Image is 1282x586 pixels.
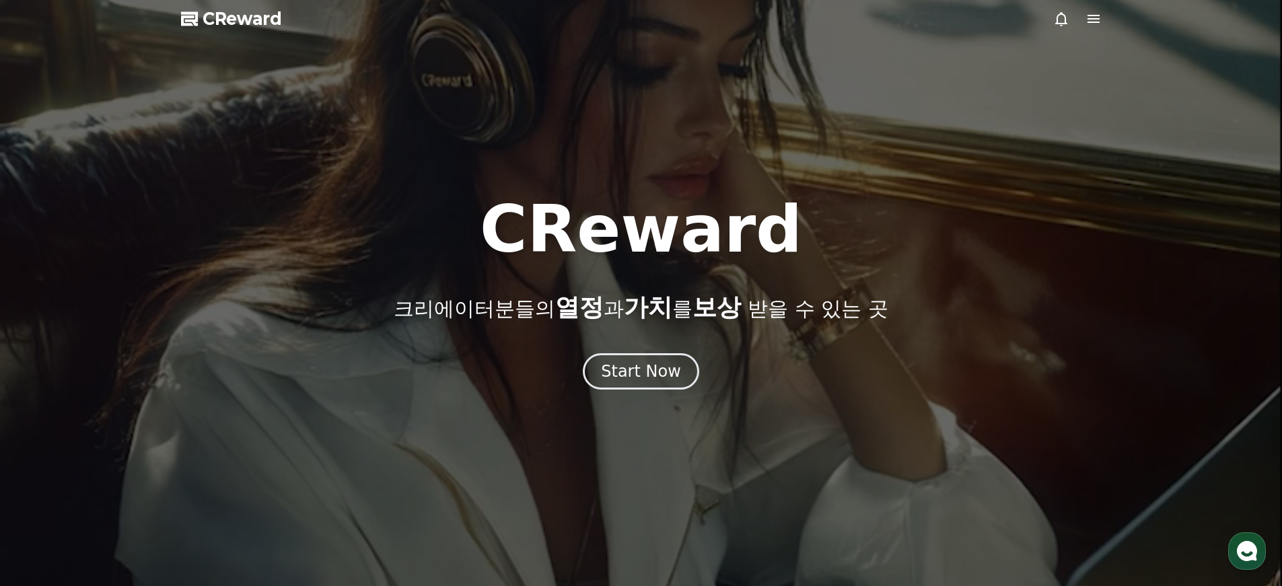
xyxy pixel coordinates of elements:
[692,293,741,321] span: 보상
[601,361,681,382] div: Start Now
[394,294,888,321] p: 크리에이터분들의 과 를 받을 수 있는 곳
[480,197,802,262] h1: CReward
[583,353,699,390] button: Start Now
[203,8,282,30] span: CReward
[181,8,282,30] a: CReward
[555,293,604,321] span: 열정
[583,367,699,379] a: Start Now
[624,293,672,321] span: 가치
